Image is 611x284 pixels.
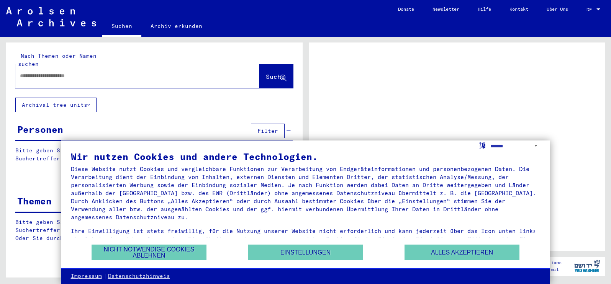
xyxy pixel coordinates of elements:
[248,245,363,260] button: Einstellungen
[141,17,211,35] a: Archiv erkunden
[102,17,141,37] a: Suchen
[17,122,63,136] div: Personen
[405,245,519,260] button: Alles akzeptieren
[259,64,293,88] button: Suche
[92,245,206,260] button: Nicht notwendige Cookies ablehnen
[266,73,285,80] span: Suche
[17,194,52,208] div: Themen
[71,273,102,280] a: Impressum
[15,147,293,163] p: Bitte geben Sie einen Suchbegriff ein oder nutzen Sie die Filter, um Suchertreffer zu erhalten.
[573,256,601,276] img: yv_logo.png
[18,52,97,67] mat-label: Nach Themen oder Namen suchen
[71,227,541,251] div: Ihre Einwilligung ist stets freiwillig, für die Nutzung unserer Website nicht erforderlich und ka...
[15,218,293,242] p: Bitte geben Sie einen Suchbegriff ein oder nutzen Sie die Filter, um Suchertreffer zu erhalten. O...
[257,127,278,134] span: Filter
[490,140,541,152] select: Sprache auswählen
[108,273,170,280] a: Datenschutzhinweis
[71,152,541,161] div: Wir nutzen Cookies und andere Technologien.
[15,98,97,112] button: Archival tree units
[71,165,541,221] div: Diese Website nutzt Cookies und vergleichbare Funktionen zur Verarbeitung von Endgeräteinformatio...
[586,7,595,12] span: DE
[6,7,96,26] img: Arolsen_neg.svg
[478,142,486,149] label: Sprache auswählen
[251,124,285,138] button: Filter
